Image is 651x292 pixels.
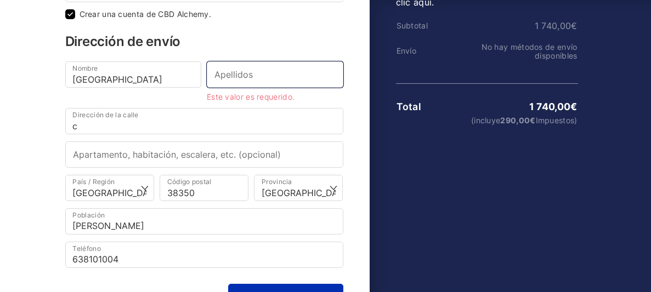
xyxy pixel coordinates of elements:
span: € [530,116,535,125]
th: Total [396,101,457,112]
input: Dirección de la calle [65,108,343,134]
span: No hay métodos de envío disponibles [482,42,578,60]
small: (incluye Impuestos) [457,117,577,124]
input: Apartamento, habitación, escalera, etc. (opcional) [65,141,343,168]
th: Subtotal [396,21,457,30]
input: Apellidos [207,61,343,88]
label: Crear una cuenta de CBD Alchemy. [80,10,212,18]
h3: Dirección de envío [65,35,343,48]
span: 290,00 [500,116,535,125]
li: Este valor es requerido. [207,93,343,101]
input: Teléfono [65,242,343,268]
input: Nombre [65,61,202,88]
bdi: 1 740,00 [535,20,578,31]
span: € [571,20,577,31]
input: Población [65,208,343,234]
bdi: 1 740,00 [529,101,578,112]
th: Envío [396,47,457,55]
input: Código postal [160,175,248,201]
span: € [570,101,577,112]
